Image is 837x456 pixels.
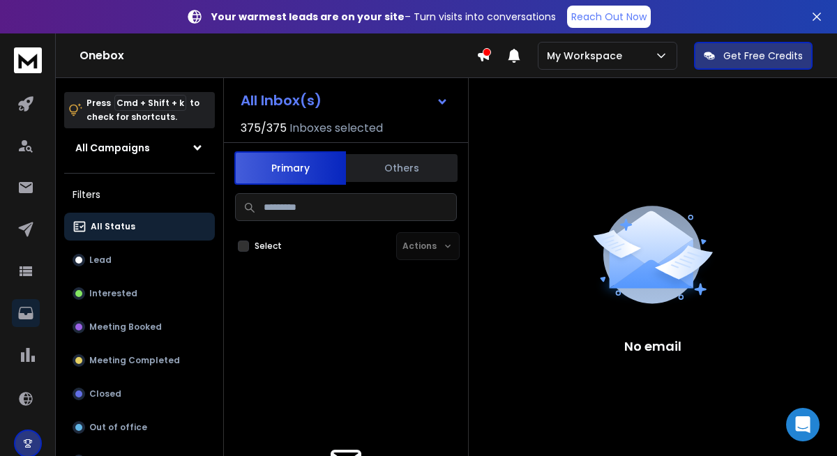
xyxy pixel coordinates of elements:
[114,95,186,111] span: Cmd + Shift + k
[64,347,215,374] button: Meeting Completed
[786,408,820,441] div: Open Intercom Messenger
[346,153,458,183] button: Others
[64,213,215,241] button: All Status
[64,134,215,162] button: All Campaigns
[80,47,476,64] h1: Onebox
[64,280,215,307] button: Interested
[289,120,383,137] h3: Inboxes selected
[89,388,121,400] p: Closed
[89,321,162,333] p: Meeting Booked
[571,10,647,24] p: Reach Out Now
[64,380,215,408] button: Closed
[241,93,322,107] h1: All Inbox(s)
[211,10,405,24] strong: Your warmest leads are on your site
[91,221,135,232] p: All Status
[234,151,346,185] button: Primary
[547,49,628,63] p: My Workspace
[723,49,803,63] p: Get Free Credits
[229,86,460,114] button: All Inbox(s)
[89,355,180,366] p: Meeting Completed
[89,254,112,266] p: Lead
[64,413,215,441] button: Out of office
[255,241,282,252] label: Select
[241,120,287,137] span: 375 / 375
[64,246,215,274] button: Lead
[75,141,150,155] h1: All Campaigns
[14,47,42,73] img: logo
[211,10,556,24] p: – Turn visits into conversations
[89,422,147,433] p: Out of office
[64,185,215,204] h3: Filters
[64,313,215,341] button: Meeting Booked
[567,6,651,28] a: Reach Out Now
[86,96,199,124] p: Press to check for shortcuts.
[89,288,137,299] p: Interested
[694,42,813,70] button: Get Free Credits
[624,337,681,356] p: No email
